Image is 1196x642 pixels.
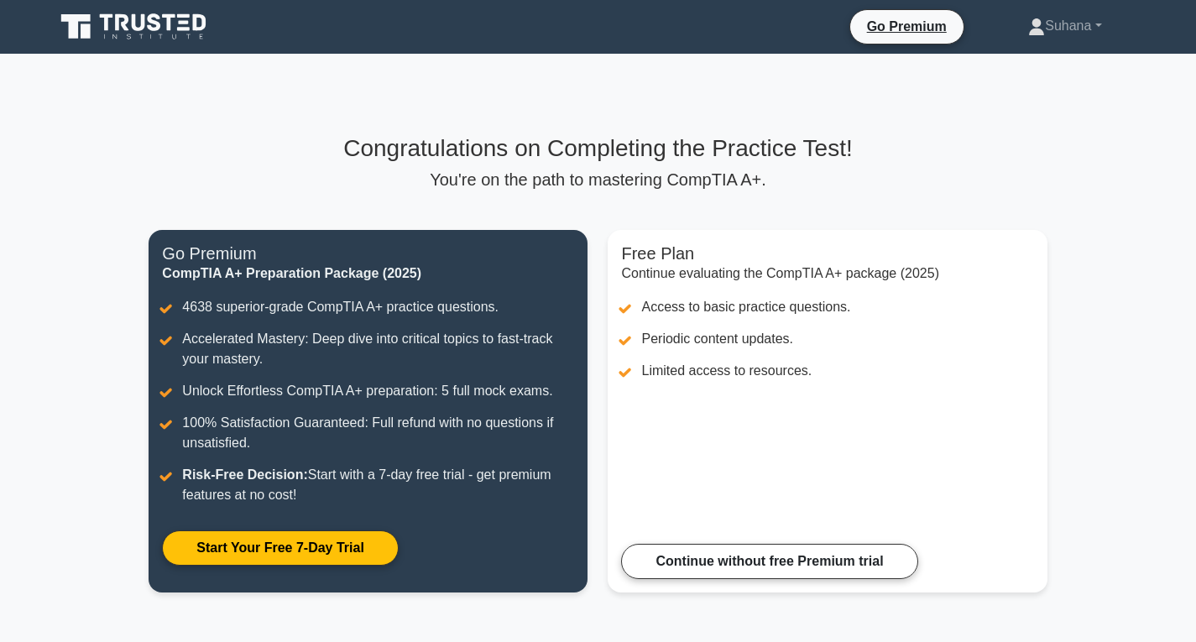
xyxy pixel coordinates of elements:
a: Continue without free Premium trial [621,544,917,579]
p: You're on the path to mastering CompTIA A+. [149,170,1047,190]
a: Suhana [988,9,1141,43]
a: Go Premium [857,16,957,37]
a: Start Your Free 7-Day Trial [162,530,398,566]
h3: Congratulations on Completing the Practice Test! [149,134,1047,163]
